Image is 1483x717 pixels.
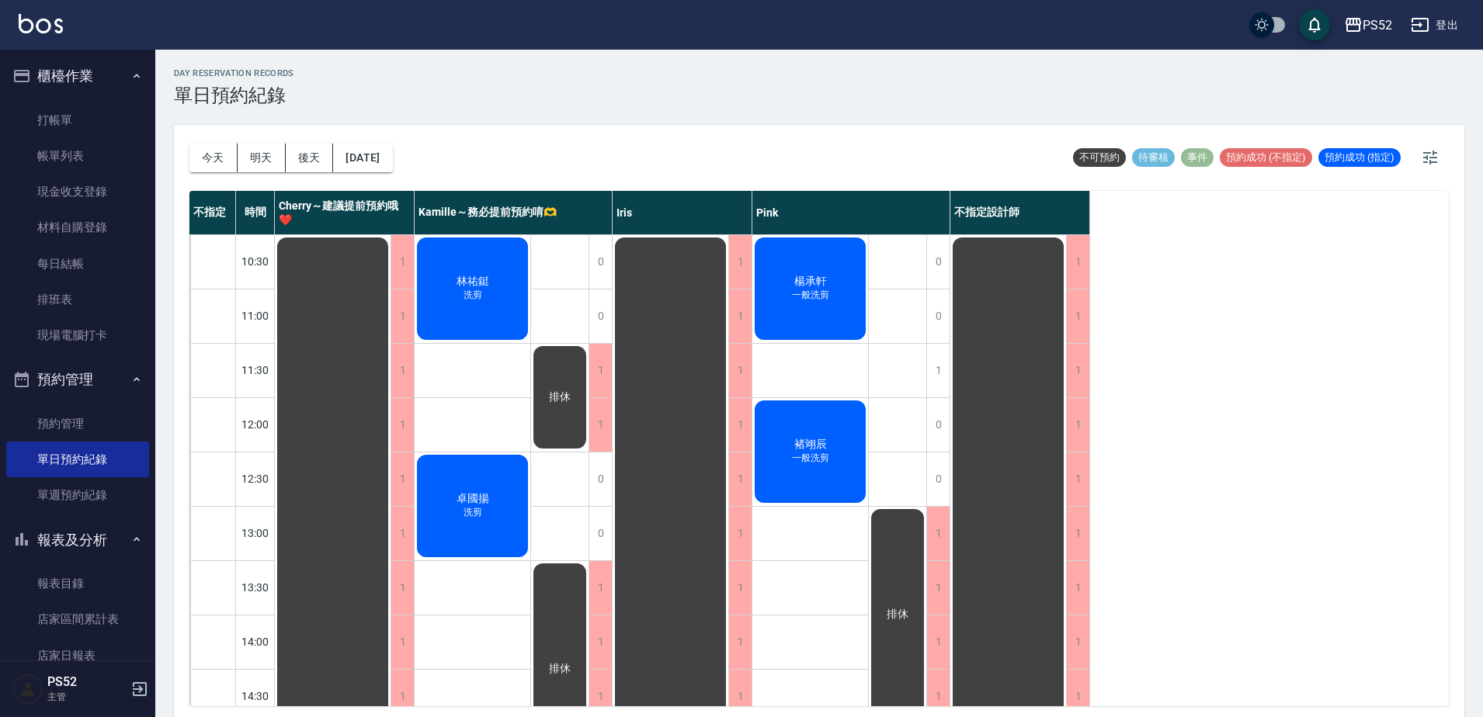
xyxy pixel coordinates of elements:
div: 1 [1066,398,1089,452]
span: 不可預約 [1073,151,1126,165]
div: 13:30 [236,560,275,615]
a: 單日預約紀錄 [6,442,149,477]
div: 1 [926,615,950,669]
div: 時間 [236,191,275,234]
span: 一般洗剪 [789,452,832,465]
p: 主管 [47,690,127,704]
button: 預約管理 [6,359,149,400]
div: 0 [926,398,950,452]
div: 0 [589,452,612,506]
span: 預約成功 (不指定) [1220,151,1312,165]
div: 1 [391,289,414,343]
span: 待審核 [1132,151,1175,165]
a: 帳單列表 [6,138,149,174]
span: 一般洗剪 [789,289,832,302]
button: 報表及分析 [6,520,149,560]
div: 1 [391,235,414,289]
span: 排休 [546,662,574,676]
div: Cherry～建議提前預約哦❤️ [275,191,415,234]
div: 1 [926,344,950,397]
div: 1 [391,507,414,560]
span: 事件 [1181,151,1214,165]
button: [DATE] [333,144,392,172]
span: 洗剪 [460,506,485,519]
a: 材料自購登錄 [6,210,149,245]
span: 排休 [884,608,912,622]
div: 0 [589,235,612,289]
div: 不指定 [189,191,236,234]
div: 1 [1066,452,1089,506]
div: 1 [391,615,414,669]
div: 1 [728,289,752,343]
div: 1 [926,561,950,615]
button: PS52 [1338,9,1398,41]
div: 1 [589,615,612,669]
div: 1 [1066,561,1089,615]
span: 林祐鋌 [453,275,492,289]
a: 店家日報表 [6,638,149,674]
a: 店家區間累計表 [6,601,149,637]
div: 0 [926,452,950,506]
h2: day Reservation records [174,68,294,78]
div: 0 [926,289,950,343]
div: 12:00 [236,397,275,452]
div: 1 [391,561,414,615]
a: 排班表 [6,282,149,317]
div: 1 [728,452,752,506]
div: 1 [391,398,414,452]
div: 10:30 [236,234,275,289]
div: 1 [728,561,752,615]
div: PS52 [1363,16,1392,35]
div: 12:30 [236,452,275,506]
img: Person [12,674,43,705]
div: 1 [728,507,752,560]
div: 1 [728,235,752,289]
div: 1 [728,344,752,397]
div: 1 [728,398,752,452]
div: Kamille～務必提前預約唷🫶 [415,191,613,234]
h5: PS52 [47,674,127,690]
button: 登出 [1405,11,1464,40]
div: 0 [926,235,950,289]
div: 1 [1066,344,1089,397]
div: Iris [613,191,752,234]
div: 1 [1066,507,1089,560]
a: 現金收支登錄 [6,174,149,210]
a: 報表目錄 [6,566,149,601]
a: 現場電腦打卡 [6,317,149,353]
a: 預約管理 [6,406,149,442]
div: Pink [752,191,950,234]
div: 1 [926,507,950,560]
div: 1 [589,561,612,615]
span: 洗剪 [460,289,485,302]
div: 1 [1066,615,1089,669]
div: 1 [391,344,414,397]
div: 1 [728,615,752,669]
a: 打帳單 [6,102,149,138]
div: 11:30 [236,343,275,397]
span: 預約成功 (指定) [1318,151,1401,165]
div: 0 [589,289,612,343]
div: 1 [589,344,612,397]
span: 排休 [546,390,574,404]
a: 每日結帳 [6,246,149,282]
button: save [1299,9,1330,40]
div: 1 [589,398,612,452]
div: 14:00 [236,615,275,669]
div: 11:00 [236,289,275,343]
div: 不指定設計師 [950,191,1090,234]
span: 褚翊辰 [791,438,830,452]
div: 13:00 [236,506,275,560]
div: 1 [1066,235,1089,289]
button: 後天 [286,144,334,172]
div: 1 [391,452,414,506]
div: 0 [589,507,612,560]
span: 卓國揚 [453,492,492,506]
button: 明天 [238,144,286,172]
span: 楊承軒 [791,275,830,289]
button: 今天 [189,144,238,172]
button: 櫃檯作業 [6,56,149,96]
h3: 單日預約紀錄 [174,85,294,106]
img: Logo [19,14,63,33]
a: 單週預約紀錄 [6,477,149,513]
